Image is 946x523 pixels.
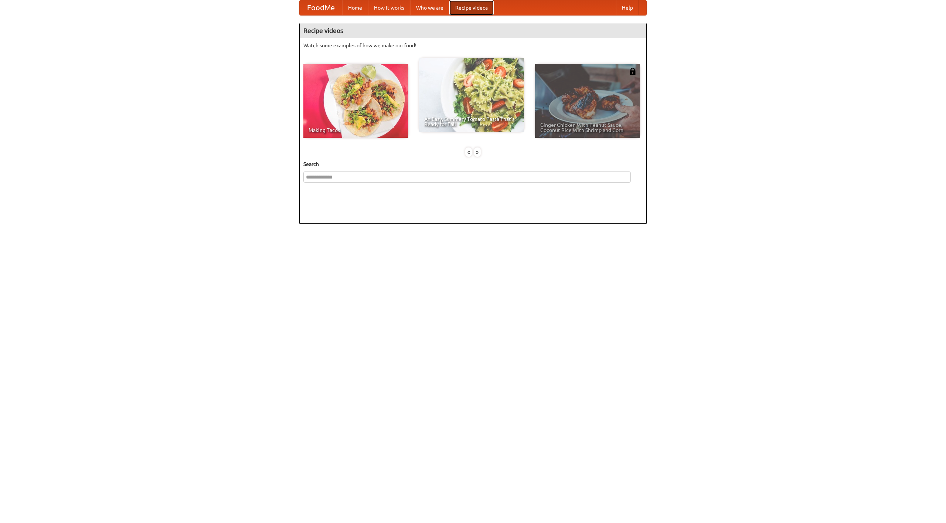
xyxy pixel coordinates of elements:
a: FoodMe [300,0,342,15]
div: » [474,147,481,157]
a: Home [342,0,368,15]
a: Who we are [410,0,449,15]
span: An Easy, Summery Tomato Pasta That's Ready for Fall [424,116,519,127]
div: « [465,147,472,157]
a: Recipe videos [449,0,494,15]
a: An Easy, Summery Tomato Pasta That's Ready for Fall [419,58,524,132]
h4: Recipe videos [300,23,646,38]
a: Making Tacos [303,64,408,138]
a: Help [616,0,639,15]
p: Watch some examples of how we make our food! [303,42,643,49]
img: 483408.png [629,68,636,75]
a: How it works [368,0,410,15]
span: Making Tacos [309,128,403,133]
h5: Search [303,160,643,168]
